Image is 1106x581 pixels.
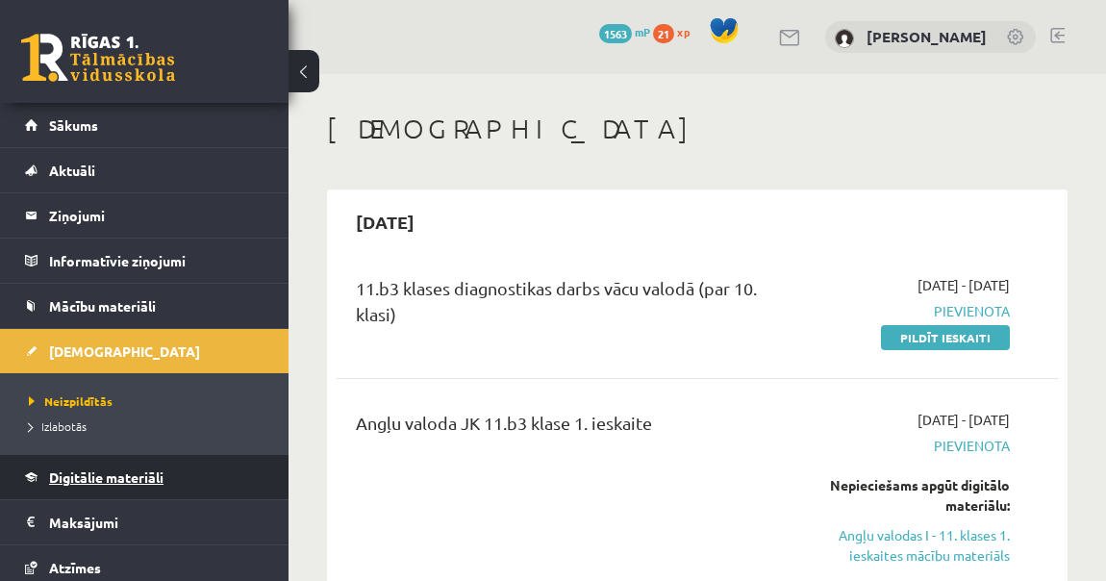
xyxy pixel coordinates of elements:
span: 1563 [599,24,632,43]
a: [DEMOGRAPHIC_DATA] [25,329,264,373]
div: Nepieciešams apgūt digitālo materiālu: [811,475,1010,516]
a: Maksājumi [25,500,264,544]
h1: [DEMOGRAPHIC_DATA] [327,113,1068,145]
span: Atzīmes [49,559,101,576]
h2: [DATE] [337,199,434,244]
a: Sākums [25,103,264,147]
span: [DATE] - [DATE] [917,410,1010,430]
a: Pildīt ieskaiti [881,325,1010,350]
div: Angļu valoda JK 11.b3 klase 1. ieskaite [356,410,782,445]
span: Digitālie materiāli [49,468,163,486]
a: Mācību materiāli [25,284,264,328]
a: Neizpildītās [29,392,269,410]
span: Aktuāli [49,162,95,179]
a: Rīgas 1. Tālmācības vidusskola [21,34,175,82]
span: mP [635,24,650,39]
a: Izlabotās [29,417,269,435]
a: 21 xp [653,24,699,39]
span: [DEMOGRAPHIC_DATA] [49,342,200,360]
span: 21 [653,24,674,43]
span: Pievienota [811,301,1010,321]
a: 1563 mP [599,24,650,39]
img: Zane Sukse [835,29,854,48]
legend: Ziņojumi [49,193,264,238]
div: 11.b3 klases diagnostikas darbs vācu valodā (par 10. klasi) [356,275,782,337]
legend: Maksājumi [49,500,264,544]
a: Digitālie materiāli [25,455,264,499]
a: Ziņojumi [25,193,264,238]
span: [DATE] - [DATE] [917,275,1010,295]
span: xp [677,24,690,39]
a: Aktuāli [25,148,264,192]
a: Informatīvie ziņojumi [25,239,264,283]
legend: Informatīvie ziņojumi [49,239,264,283]
span: Sākums [49,116,98,134]
a: [PERSON_NAME] [867,27,987,46]
span: Mācību materiāli [49,297,156,315]
span: Pievienota [811,436,1010,456]
span: Izlabotās [29,418,87,434]
span: Neizpildītās [29,393,113,409]
a: Angļu valodas I - 11. klases 1. ieskaites mācību materiāls [811,525,1010,566]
